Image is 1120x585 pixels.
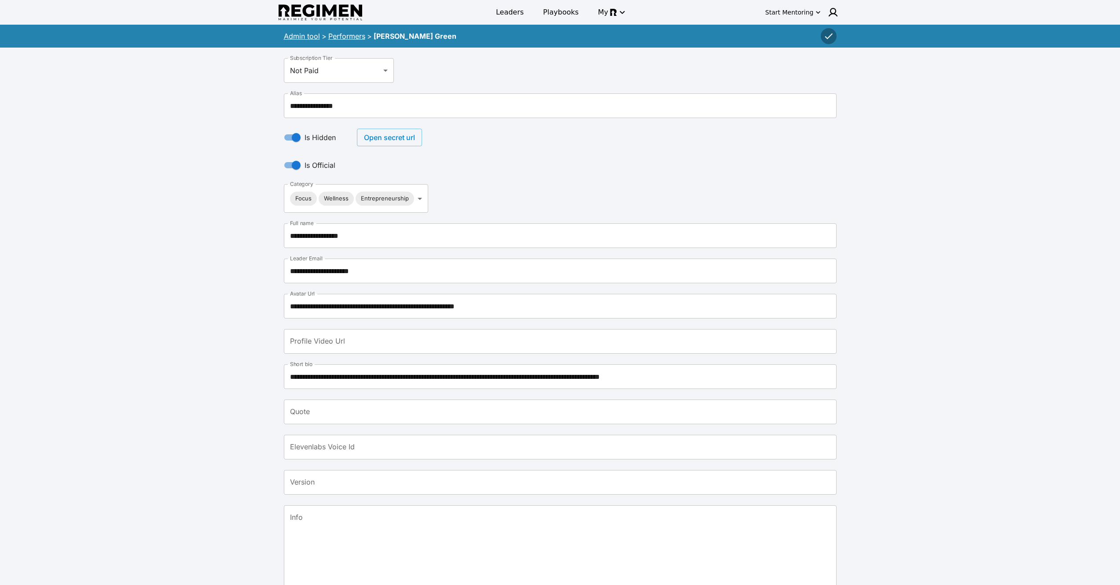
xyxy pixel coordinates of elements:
[328,32,365,41] a: Performers
[290,54,332,62] label: Subscription Tier
[319,193,354,204] span: Wellness
[305,160,335,170] span: Is Official
[491,4,529,20] a: Leaders
[322,31,327,41] div: >
[290,360,313,368] label: Short bio
[290,180,313,188] label: Category
[764,5,823,19] button: Start Mentoring
[290,219,313,227] label: Full name
[290,193,317,204] span: Focus
[374,31,456,41] div: [PERSON_NAME] Green
[284,58,394,83] div: Not Paid
[828,7,838,18] img: user icon
[284,32,320,41] a: Admin tool
[357,129,422,146] button: Open secret url
[279,4,362,21] img: Regimen logo
[290,290,315,297] label: Avatar Url
[598,7,608,18] span: My
[765,8,814,17] div: Start Mentoring
[290,255,323,262] label: Leader Email
[538,4,584,20] a: Playbooks
[290,89,302,97] label: Alias
[543,7,579,18] span: Playbooks
[593,4,629,20] button: My
[496,7,524,18] span: Leaders
[305,132,336,143] span: Is Hidden
[821,28,837,44] button: Save
[367,31,372,41] div: >
[356,193,414,204] span: Entrepreneurship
